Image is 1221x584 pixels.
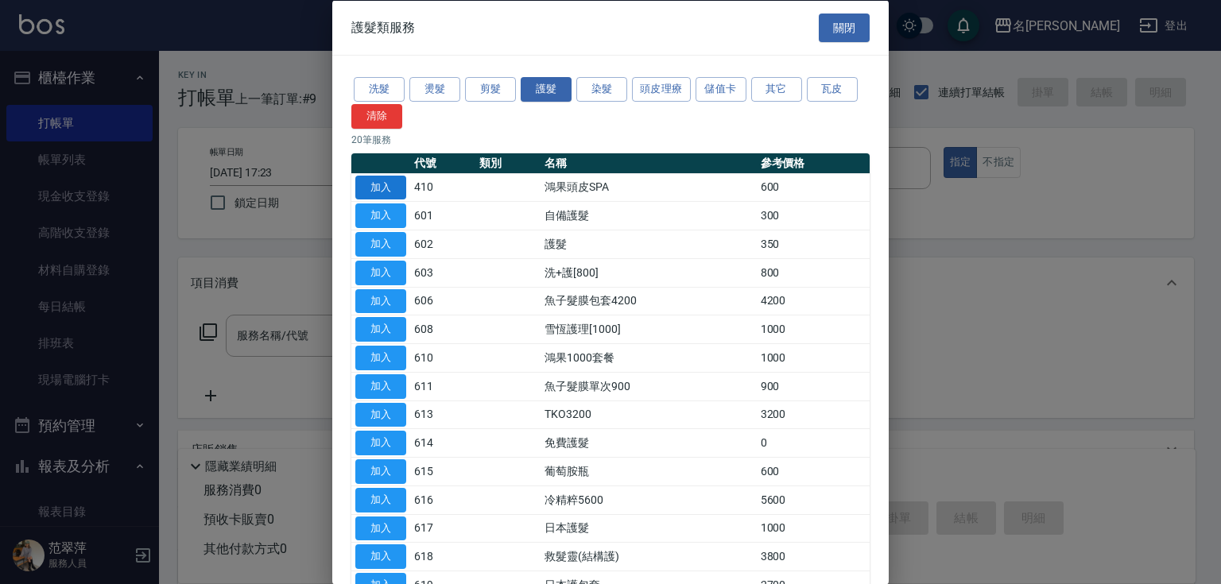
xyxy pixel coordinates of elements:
button: 關閉 [819,13,870,42]
td: 魚子髮膜單次900 [541,372,757,400]
td: 613 [410,400,475,429]
button: 洗髮 [354,77,405,102]
button: 剪髮 [465,77,516,102]
button: 加入 [355,232,406,257]
td: 800 [757,258,870,287]
td: 610 [410,343,475,372]
td: 608 [410,315,475,343]
td: 614 [410,428,475,457]
td: 魚子髮膜包套4200 [541,287,757,315]
button: 加入 [355,317,406,342]
button: 燙髮 [409,77,460,102]
td: 602 [410,230,475,258]
button: 加入 [355,431,406,455]
button: 加入 [355,175,406,199]
td: 洗+護[800] [541,258,757,287]
td: 護髮 [541,230,757,258]
th: 代號 [410,153,475,173]
button: 加入 [355,260,406,284]
td: 601 [410,201,475,230]
td: TKO3200 [541,400,757,429]
button: 護髮 [521,77,572,102]
td: 3800 [757,542,870,570]
td: 617 [410,514,475,543]
td: 600 [757,173,870,202]
td: 350 [757,230,870,258]
td: 雪恆護理[1000] [541,315,757,343]
td: 救髮靈(結構護) [541,542,757,570]
button: 清除 [351,103,402,128]
td: 900 [757,372,870,400]
td: 1000 [757,514,870,543]
td: 616 [410,485,475,514]
td: 葡萄胺瓶 [541,457,757,485]
th: 名稱 [541,153,757,173]
td: 4200 [757,287,870,315]
td: 611 [410,372,475,400]
th: 參考價格 [757,153,870,173]
td: 5600 [757,485,870,514]
td: 日本護髮 [541,514,757,543]
td: 603 [410,258,475,287]
td: 免費護髮 [541,428,757,457]
button: 加入 [355,288,406,313]
button: 加入 [355,544,406,569]
td: 606 [410,287,475,315]
td: 自備護髮 [541,201,757,230]
td: 300 [757,201,870,230]
td: 600 [757,457,870,485]
td: 冷精粹5600 [541,485,757,514]
td: 鴻果1000套餐 [541,343,757,372]
td: 410 [410,173,475,202]
td: 鴻果頭皮SPA [541,173,757,202]
td: 1000 [757,315,870,343]
td: 615 [410,457,475,485]
button: 加入 [355,203,406,228]
button: 染髮 [576,77,627,102]
button: 瓦皮 [807,77,858,102]
p: 20 筆服務 [351,132,870,146]
td: 0 [757,428,870,457]
button: 頭皮理療 [632,77,691,102]
td: 1000 [757,343,870,372]
button: 加入 [355,402,406,427]
button: 其它 [751,77,802,102]
button: 儲值卡 [696,77,746,102]
button: 加入 [355,346,406,370]
button: 加入 [355,516,406,540]
td: 3200 [757,400,870,429]
button: 加入 [355,373,406,398]
button: 加入 [355,459,406,484]
span: 護髮類服務 [351,19,415,35]
button: 加入 [355,487,406,512]
th: 類別 [475,153,541,173]
td: 618 [410,542,475,570]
